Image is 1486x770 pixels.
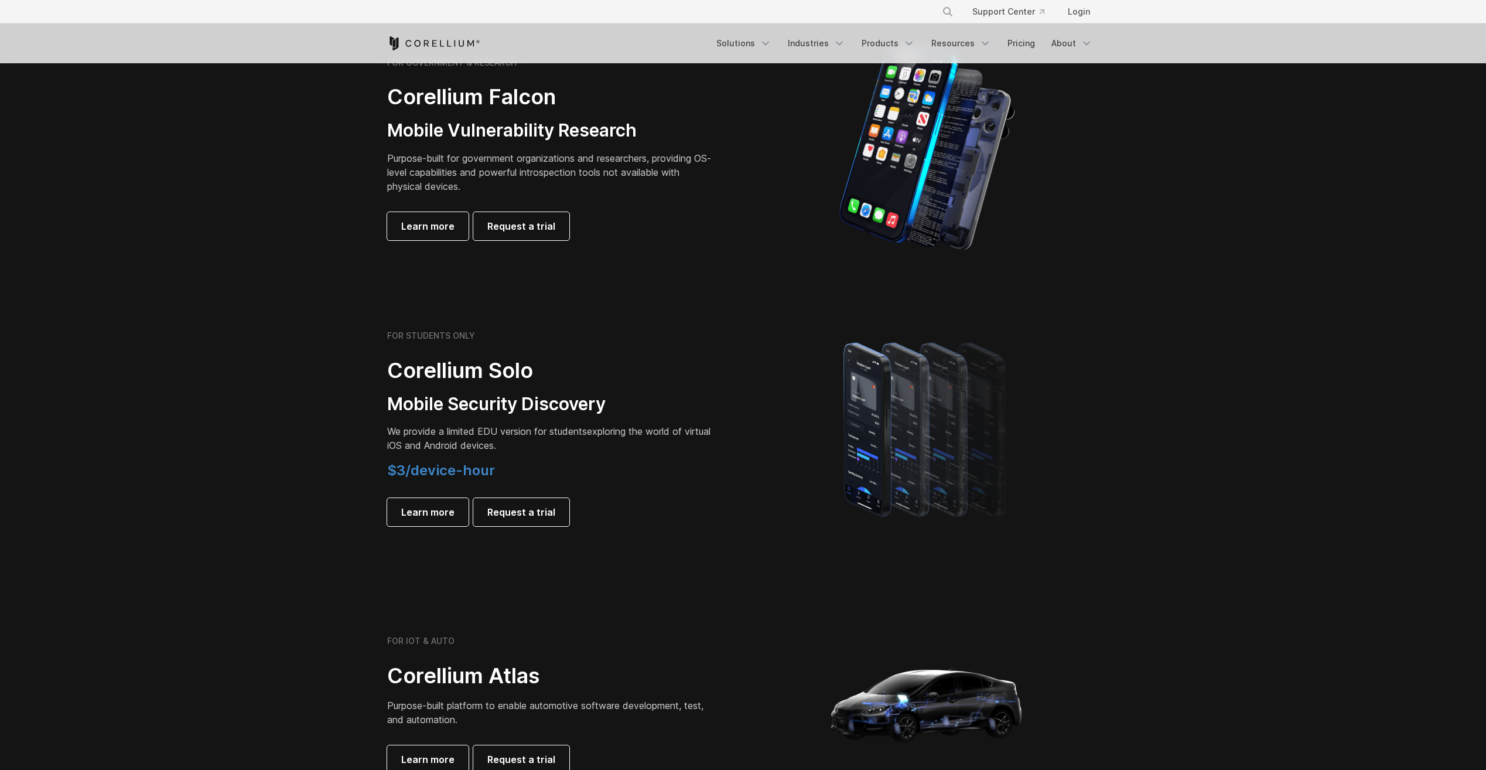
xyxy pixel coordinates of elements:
[387,462,495,479] span: $3/device-hour
[387,424,715,452] p: exploring the world of virtual iOS and Android devices.
[1000,33,1042,54] a: Pricing
[924,33,998,54] a: Resources
[487,219,555,233] span: Request a trial
[1058,1,1099,22] a: Login
[387,212,469,240] a: Learn more
[820,326,1034,531] img: A lineup of four iPhone models becoming more gradient and blurred
[387,331,475,341] h6: FOR STUDENTS ONLY
[401,219,455,233] span: Learn more
[387,36,480,50] a: Corellium Home
[963,1,1054,22] a: Support Center
[839,46,1015,251] img: iPhone model separated into the mechanics used to build the physical device.
[387,151,715,193] p: Purpose-built for government organizations and researchers, providing OS-level capabilities and p...
[487,505,555,519] span: Request a trial
[401,752,455,766] span: Learn more
[401,505,455,519] span: Learn more
[387,393,715,415] h3: Mobile Security Discovery
[928,1,1099,22] div: Navigation Menu
[937,1,958,22] button: Search
[709,33,778,54] a: Solutions
[387,425,587,437] span: We provide a limited EDU version for students
[487,752,555,766] span: Request a trial
[387,357,715,384] h2: Corellium Solo
[1044,33,1099,54] a: About
[387,663,715,689] h2: Corellium Atlas
[387,498,469,526] a: Learn more
[387,636,455,646] h6: FOR IOT & AUTO
[387,120,715,142] h3: Mobile Vulnerability Research
[387,700,703,725] span: Purpose-built platform to enable automotive software development, test, and automation.
[709,33,1099,54] div: Navigation Menu
[473,498,569,526] a: Request a trial
[855,33,922,54] a: Products
[781,33,852,54] a: Industries
[473,212,569,240] a: Request a trial
[387,84,715,110] h2: Corellium Falcon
